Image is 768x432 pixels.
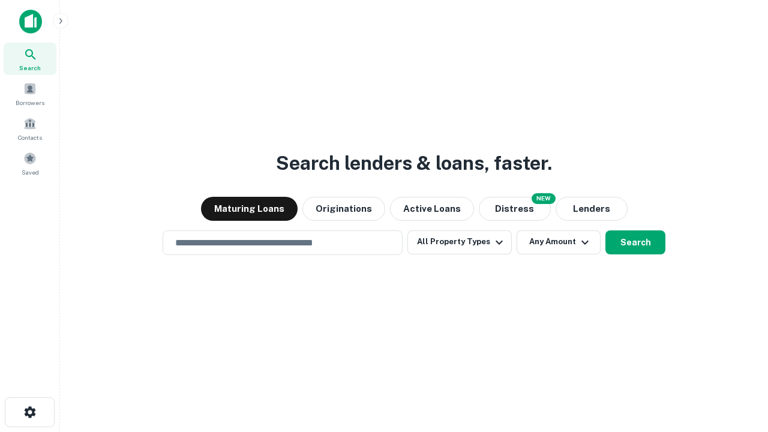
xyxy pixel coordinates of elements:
span: Search [19,63,41,73]
a: Borrowers [4,77,56,110]
button: Any Amount [517,230,601,254]
h3: Search lenders & loans, faster. [276,149,552,178]
a: Contacts [4,112,56,145]
a: Search [4,43,56,75]
a: Saved [4,147,56,179]
span: Contacts [18,133,42,142]
button: Search [605,230,665,254]
button: Lenders [556,197,628,221]
div: NEW [532,193,556,204]
button: Active Loans [390,197,474,221]
button: Search distressed loans with lien and other non-mortgage details. [479,197,551,221]
span: Borrowers [16,98,44,107]
img: capitalize-icon.png [19,10,42,34]
button: All Property Types [407,230,512,254]
button: Maturing Loans [201,197,298,221]
button: Originations [302,197,385,221]
span: Saved [22,167,39,177]
iframe: Chat Widget [708,336,768,394]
